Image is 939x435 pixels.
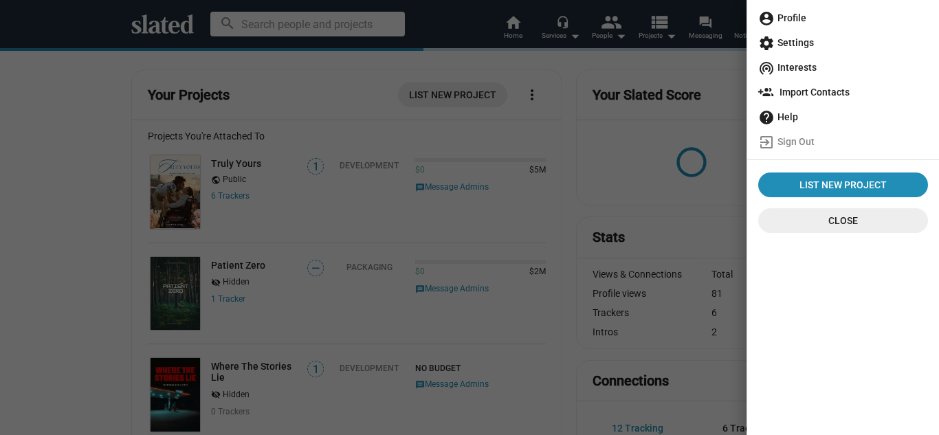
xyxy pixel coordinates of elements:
a: Settings [753,30,934,55]
a: Import Contacts [753,80,934,104]
mat-icon: wifi_tethering [758,60,775,76]
a: Help [753,104,934,129]
mat-icon: account_circle [758,10,775,27]
span: Profile [758,5,928,30]
mat-icon: settings [758,35,775,52]
button: Close [758,208,928,233]
mat-icon: help [758,109,775,126]
span: Sign Out [758,129,928,154]
span: Settings [758,30,928,55]
span: Close [769,208,917,233]
a: List New Project [758,172,928,197]
mat-icon: exit_to_app [758,134,775,150]
a: Interests [753,55,934,80]
span: Help [758,104,928,129]
span: Interests [758,55,928,80]
span: List New Project [764,172,923,197]
a: Sign Out [753,129,934,154]
a: Profile [753,5,934,30]
span: Import Contacts [758,80,928,104]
